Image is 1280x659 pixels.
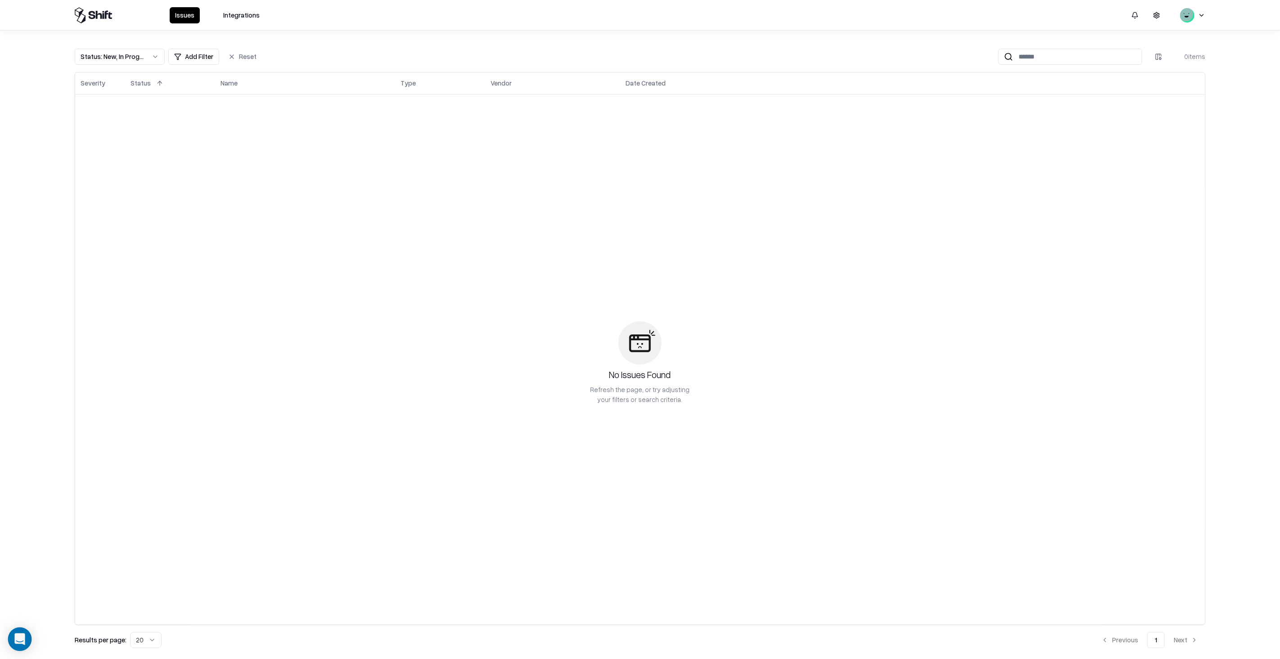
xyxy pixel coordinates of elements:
button: Add Filter [168,49,219,65]
button: Integrations [218,7,265,23]
div: Name [221,78,238,88]
div: No Issues Found [609,368,671,381]
div: Date Created [626,78,666,88]
div: Type [401,78,416,88]
div: Status : New, In Progress [81,52,144,61]
button: Reset [223,49,262,65]
div: 0 items [1169,52,1205,61]
div: Refresh the page, or try adjusting your filters or search criteria. [590,385,690,404]
p: Results per page: [75,635,126,645]
div: Status [131,78,151,88]
button: 1 [1147,632,1165,648]
div: Severity [81,78,105,88]
div: Vendor [491,78,512,88]
nav: pagination [1094,632,1205,648]
button: Issues [170,7,200,23]
div: Open Intercom Messenger [8,627,32,651]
